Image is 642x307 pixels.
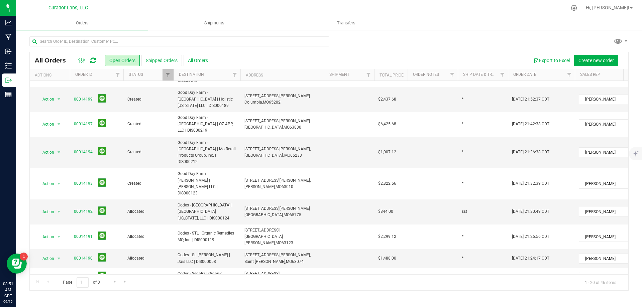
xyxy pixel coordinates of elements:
span: Codes - Sedalia | Organic Remedies MO, Inc. | DIS000192 [178,271,236,283]
a: Sales Rep [580,72,600,77]
iframe: Resource center [7,254,27,274]
span: select [55,148,63,157]
a: 00014199 [74,96,93,103]
span: Action [36,207,55,216]
span: [PERSON_NAME] [579,254,629,263]
span: select [55,272,63,282]
span: Good Day Farm - [PERSON_NAME] | [PERSON_NAME] LLC | DIS000123 [178,171,236,196]
inline-svg: Inventory [5,62,12,69]
span: [PERSON_NAME] [579,95,629,104]
button: Open Orders [105,55,140,66]
span: 65202 [269,100,281,105]
span: $1,488.00 [378,255,396,262]
span: select [55,232,63,242]
span: [DATE] 21:24:17 CDT [512,255,549,262]
inline-svg: Reports [5,91,12,98]
button: Create new order [574,55,618,66]
a: 00014191 [74,234,93,240]
span: MO [276,184,282,189]
a: Status [129,72,143,77]
span: 65775 [290,212,301,217]
p: 09/19 [3,299,13,304]
span: [DATE] 21:30:49 CDT [512,208,549,215]
span: $6,425.68 [378,121,396,127]
a: Filter [163,69,174,81]
span: [PERSON_NAME], [244,184,276,189]
span: [GEOGRAPHIC_DATA][PERSON_NAME], [244,234,283,245]
a: Shipments [148,16,280,30]
span: MO [276,241,282,245]
span: Action [36,232,55,242]
inline-svg: Outbound [5,77,12,84]
input: 1 [77,277,89,288]
span: $714.56 [378,274,393,280]
span: Created [127,180,170,187]
th: Address [240,69,324,81]
inline-svg: Analytics [5,19,12,26]
span: sst [462,208,467,215]
span: [PERSON_NAME] [579,179,629,188]
span: All Orders [35,57,73,64]
span: MO [263,100,269,105]
input: Search Order ID, Destination, Customer PO... [29,36,329,46]
a: Orders [16,16,148,30]
a: 00014189 [74,274,93,280]
span: select [55,254,63,263]
a: 00014193 [74,180,93,187]
button: All Orders [184,55,212,66]
a: 00014190 [74,255,93,262]
span: [PERSON_NAME] [579,148,629,157]
span: 63074 [292,259,304,264]
span: Action [36,120,55,129]
a: 00014194 [74,149,93,155]
span: select [55,95,63,104]
span: Page of 3 [57,277,105,288]
span: [DATE] 21:21:30 CDT [512,274,549,280]
span: Action [36,148,55,157]
span: [STREET_ADDRESS][PERSON_NAME], [244,253,311,257]
span: [DATE] 21:32:39 CDT [512,180,549,187]
div: Manage settings [570,5,578,11]
span: [PERSON_NAME] [579,272,629,282]
span: Allocated [127,208,170,215]
span: select [55,179,63,188]
span: Good Day Farm - [GEOGRAPHIC_DATA] | Mo Retail Products Group, Inc. | DIS000212 [178,140,236,165]
span: Saint [PERSON_NAME], [244,259,286,264]
span: [GEOGRAPHIC_DATA], [244,125,284,130]
span: MO [284,153,290,158]
span: Action [36,95,55,104]
p: 08:51 AM CDT [3,281,13,299]
span: [PERSON_NAME] [579,207,629,216]
span: MO [284,125,290,130]
inline-svg: Inbound [5,48,12,55]
span: [GEOGRAPHIC_DATA], [244,212,284,217]
span: Good Day Farm - [GEOGRAPHIC_DATA] | OZ APP, LLC | DIS000219 [178,115,236,134]
span: [GEOGRAPHIC_DATA],, [244,153,284,158]
span: [DATE] 21:36:38 CDT [512,149,549,155]
span: Shipments [195,20,233,26]
div: Actions [35,73,67,78]
span: Allocated [127,255,170,262]
span: [STREET_ADDRESS][PERSON_NAME] [244,206,310,211]
span: [STREET_ADDRESS][PERSON_NAME] [244,119,310,123]
a: Total Price [380,73,404,78]
a: Go to the last page [120,277,130,286]
span: Allocated [127,234,170,240]
a: 00014192 [74,208,93,215]
span: $2,822.56 [378,180,396,187]
span: [STREET_ADDRESS][PERSON_NAME], [244,147,311,151]
a: Shipment [329,72,349,77]
span: [STREET_ADDRESS] [244,228,280,233]
button: Shipped Orders [141,55,182,66]
span: Created [127,149,170,155]
span: Codes - St. [PERSON_NAME] | Jais LLC | DIS000058 [178,252,236,265]
span: [DATE] 21:42:38 CDT [512,121,549,127]
span: Created [127,121,170,127]
span: Columbia, [244,100,263,105]
a: 00014197 [74,121,93,127]
a: Order Notes [413,72,439,77]
span: 1 - 20 of 46 items [579,277,622,287]
span: 65233 [290,153,302,158]
a: Transfers [280,16,412,30]
inline-svg: Manufacturing [5,34,12,40]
